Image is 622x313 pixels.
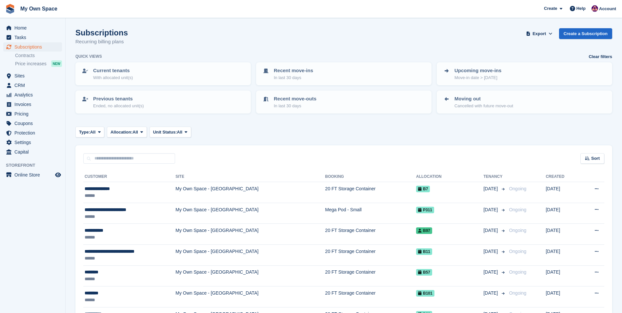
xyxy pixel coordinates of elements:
[14,71,54,80] span: Sites
[325,286,416,307] td: 20 FT Storage Container
[54,171,62,179] a: Preview store
[14,33,54,42] span: Tasks
[3,42,62,52] a: menu
[483,206,499,213] span: [DATE]
[175,182,325,203] td: My Own Space - [GEOGRAPHIC_DATA]
[3,109,62,118] a: menu
[483,227,499,234] span: [DATE]
[51,60,62,67] div: NEW
[110,129,132,136] span: Allocation:
[274,67,313,74] p: Recent move-ins
[14,100,54,109] span: Invoices
[14,81,54,90] span: CRM
[175,224,325,245] td: My Own Space - [GEOGRAPHIC_DATA]
[93,103,144,109] p: Ended, no allocated unit(s)
[3,147,62,156] a: menu
[257,91,431,113] a: Recent move-outs In last 30 days
[559,28,612,39] a: Create a Subscription
[274,103,316,109] p: In last 30 days
[325,172,416,182] th: Booking
[509,228,526,233] span: Ongoing
[3,138,62,147] a: menu
[591,155,600,162] span: Sort
[93,74,133,81] p: With allocated unit(s)
[416,269,432,276] span: B57
[175,172,325,182] th: Site
[416,227,432,234] span: B97
[15,61,47,67] span: Price increases
[175,265,325,286] td: My Own Space - [GEOGRAPHIC_DATA]
[14,119,54,128] span: Coupons
[14,109,54,118] span: Pricing
[592,5,598,12] img: Sergio Tartaglia
[274,95,316,103] p: Recent move-outs
[6,162,65,169] span: Storefront
[175,244,325,265] td: My Own Space - [GEOGRAPHIC_DATA]
[79,129,90,136] span: Type:
[3,119,62,128] a: menu
[76,63,250,85] a: Current tenants With allocated unit(s)
[483,290,499,297] span: [DATE]
[3,128,62,137] a: menu
[14,170,54,179] span: Online Store
[153,129,177,136] span: Unit Status:
[14,147,54,156] span: Capital
[437,63,612,85] a: Upcoming move-ins Move-in date > [DATE]
[509,207,526,212] span: Ongoing
[3,90,62,99] a: menu
[93,67,133,74] p: Current tenants
[14,42,54,52] span: Subscriptions
[3,33,62,42] a: menu
[325,265,416,286] td: 20 FT Storage Container
[454,67,501,74] p: Upcoming move-ins
[325,182,416,203] td: 20 FT Storage Container
[509,290,526,296] span: Ongoing
[483,172,506,182] th: Tenancy
[15,52,62,59] a: Contracts
[75,28,128,37] h1: Subscriptions
[15,60,62,67] a: Price increases NEW
[14,90,54,99] span: Analytics
[14,128,54,137] span: Protection
[3,100,62,109] a: menu
[90,129,96,136] span: All
[509,269,526,275] span: Ongoing
[177,129,183,136] span: All
[525,28,554,39] button: Export
[76,91,250,113] a: Previous tenants Ended, no allocated unit(s)
[416,248,432,255] span: B11
[14,23,54,32] span: Home
[546,172,579,182] th: Created
[83,172,175,182] th: Customer
[599,6,616,12] span: Account
[589,53,612,60] a: Clear filters
[175,286,325,307] td: My Own Space - [GEOGRAPHIC_DATA]
[3,23,62,32] a: menu
[325,244,416,265] td: 20 FT Storage Container
[14,138,54,147] span: Settings
[257,63,431,85] a: Recent move-ins In last 30 days
[274,74,313,81] p: In last 30 days
[546,265,579,286] td: [DATE]
[546,286,579,307] td: [DATE]
[546,182,579,203] td: [DATE]
[509,186,526,191] span: Ongoing
[416,207,434,213] span: P311
[75,38,128,46] p: Recurring billing plans
[454,103,513,109] p: Cancelled with future move-out
[107,127,147,137] button: Allocation: All
[544,5,557,12] span: Create
[546,244,579,265] td: [DATE]
[150,127,191,137] button: Unit Status: All
[75,127,104,137] button: Type: All
[576,5,586,12] span: Help
[93,95,144,103] p: Previous tenants
[3,170,62,179] a: menu
[75,53,102,59] h6: Quick views
[325,224,416,245] td: 20 FT Storage Container
[483,185,499,192] span: [DATE]
[437,91,612,113] a: Moving out Cancelled with future move-out
[532,31,546,37] span: Export
[454,74,501,81] p: Move-in date > [DATE]
[509,249,526,254] span: Ongoing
